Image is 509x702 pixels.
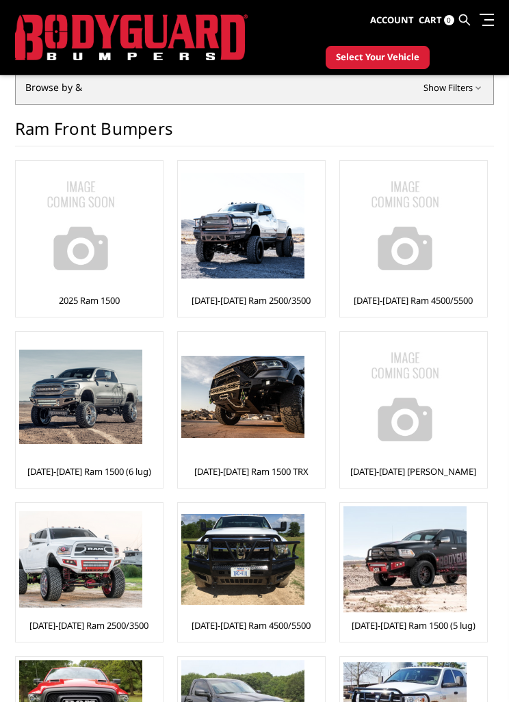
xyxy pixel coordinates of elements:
[192,294,311,307] a: [DATE]-[DATE] Ram 2500/3500
[343,335,484,458] a: No Image
[19,164,159,287] a: No Image
[423,81,484,95] span: Show Filters
[29,619,148,632] a: [DATE]-[DATE] Ram 2500/3500
[419,14,442,26] span: Cart
[27,465,151,478] a: [DATE]-[DATE] Ram 1500 (6 lug)
[343,164,484,287] a: No Image
[419,2,454,39] a: Cart 0
[354,294,473,307] a: [DATE]-[DATE] Ram 4500/5500
[19,164,142,287] img: No Image
[59,294,120,307] a: 2025 Ram 1500
[192,619,311,632] a: [DATE]-[DATE] Ram 4500/5500
[326,46,430,69] button: Select Your Vehicle
[194,465,309,478] a: [DATE]-[DATE] Ram 1500 TRX
[15,70,494,105] a: Browse by & Show Filters
[25,80,293,94] span: Browse by &
[444,15,454,25] span: 0
[15,118,494,146] h1: Ram Front Bumpers
[15,14,248,60] img: BODYGUARD BUMPERS
[350,465,476,478] a: [DATE]-[DATE] [PERSON_NAME]
[343,164,467,287] img: No Image
[370,14,414,26] span: Account
[352,619,475,632] a: [DATE]-[DATE] Ram 1500 (5 lug)
[336,51,419,64] span: Select Your Vehicle
[343,335,467,458] img: No Image
[370,2,414,39] a: Account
